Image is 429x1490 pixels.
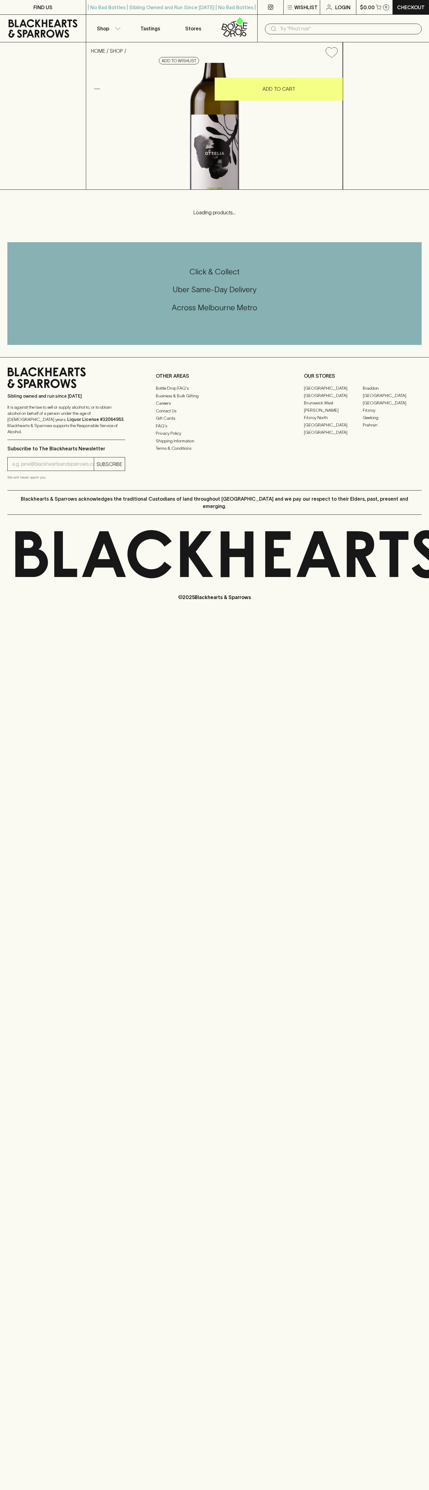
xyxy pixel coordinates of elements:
a: [GEOGRAPHIC_DATA] [304,384,363,392]
a: Stores [172,15,215,42]
a: Terms & Conditions [156,445,274,452]
a: Careers [156,400,274,407]
a: Bottle Drop FAQ's [156,385,274,392]
p: It is against the law to sell or supply alcohol to, or to obtain alcohol on behalf of a person un... [7,404,125,435]
a: Shipping Information [156,437,274,445]
p: Loading products... [6,209,423,216]
button: SUBSCRIBE [94,457,125,471]
a: SHOP [110,48,123,54]
a: [GEOGRAPHIC_DATA] [363,399,422,407]
a: Business & Bulk Gifting [156,392,274,399]
p: Tastings [140,25,160,32]
p: 0 [385,6,387,9]
a: Privacy Policy [156,430,274,437]
a: FAQ's [156,422,274,430]
p: Blackhearts & Sparrows acknowledges the traditional Custodians of land throughout [GEOGRAPHIC_DAT... [12,495,417,510]
a: [GEOGRAPHIC_DATA] [304,392,363,399]
p: We will never spam you [7,474,125,480]
p: FIND US [33,4,52,11]
button: Shop [86,15,129,42]
a: Geelong [363,414,422,421]
p: OUR STORES [304,372,422,380]
a: Gift Cards [156,415,274,422]
h5: Uber Same-Day Delivery [7,285,422,295]
button: Add to wishlist [323,45,340,60]
button: Add to wishlist [159,57,199,64]
a: Fitzroy North [304,414,363,421]
h5: Click & Collect [7,267,422,277]
p: SUBSCRIBE [97,460,122,468]
h5: Across Melbourne Metro [7,303,422,313]
input: e.g. jane@blackheartsandsparrows.com.au [12,459,94,469]
div: Call to action block [7,242,422,345]
a: [GEOGRAPHIC_DATA] [304,429,363,436]
p: $0.00 [360,4,375,11]
p: Subscribe to The Blackhearts Newsletter [7,445,125,452]
a: [PERSON_NAME] [304,407,363,414]
p: Wishlist [294,4,318,11]
a: Prahran [363,421,422,429]
a: Fitzroy [363,407,422,414]
p: ADD TO CART [262,85,295,93]
p: Login [335,4,350,11]
strong: Liquor License #32064953 [67,417,124,422]
a: Brunswick West [304,399,363,407]
a: HOME [91,48,105,54]
button: ADD TO CART [215,78,343,101]
a: [GEOGRAPHIC_DATA] [363,392,422,399]
input: Try "Pinot noir" [280,24,417,34]
a: Tastings [129,15,172,42]
p: Sibling owned and run since [DATE] [7,393,125,399]
a: Braddon [363,384,422,392]
p: OTHER AREAS [156,372,274,380]
p: Stores [185,25,201,32]
a: [GEOGRAPHIC_DATA] [304,421,363,429]
img: 11213.png [86,63,343,189]
p: Shop [97,25,109,32]
a: Contact Us [156,407,274,415]
p: Checkout [397,4,425,11]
